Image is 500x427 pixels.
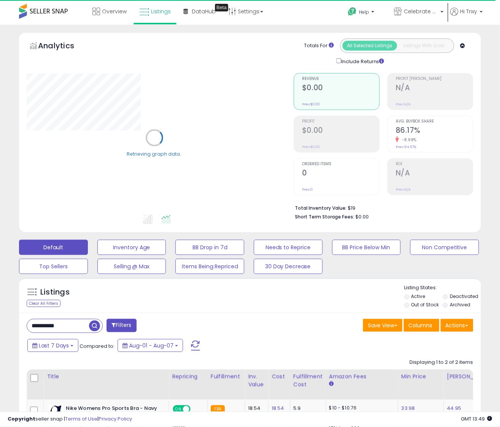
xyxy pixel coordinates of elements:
[460,8,478,15] span: Hi Trixy
[47,373,166,381] div: Title
[248,405,263,412] div: 18.54
[411,301,439,308] label: Out of Stock
[396,169,473,179] h2: N/A
[342,1,387,25] a: Help
[39,342,69,349] span: Last 7 Days
[8,416,35,423] strong: Copyright
[332,240,401,255] button: BB Price Below Min
[396,145,416,149] small: Prev: 94.67%
[302,77,379,81] span: Revenue
[363,319,403,332] button: Save View
[40,287,70,298] h5: Listings
[342,41,397,51] button: All Selected Listings
[410,240,479,255] button: Non Competitive
[272,405,284,413] a: 18.54
[396,83,473,94] h2: N/A
[127,151,182,158] div: Retrieving graph data..
[129,342,174,349] span: Aug-01 - Aug-07
[404,8,438,15] span: Celebrate Alive
[295,205,347,211] b: Total Inventory Value:
[411,293,425,300] label: Active
[99,416,132,423] a: Privacy Policy
[107,319,136,332] button: Filters
[302,119,379,124] span: Profit
[404,319,439,332] button: Columns
[461,416,492,423] span: 2025-08-15 13:49 GMT
[401,405,415,413] a: 33.98
[248,373,265,389] div: Inv. value
[396,162,473,166] span: ROI
[410,359,473,366] div: Displaying 1 to 2 of 2 items
[65,416,97,423] a: Terms of Use
[192,8,216,15] span: DataHub
[450,301,470,308] label: Archived
[302,83,379,94] h2: $0.00
[396,77,473,81] span: Profit [PERSON_NAME]
[302,126,379,136] h2: $0.00
[254,259,323,274] button: 30 Day Decrease
[331,57,393,65] div: Include Returns
[272,373,287,381] div: Cost
[293,405,320,412] div: 5.9
[97,240,166,255] button: Inventory Age
[254,240,323,255] button: Needs to Reprice
[174,406,183,413] span: ON
[293,373,323,389] div: Fulfillment Cost
[97,259,166,274] button: Selling @ Max
[447,405,462,413] a: 44.95
[447,373,492,381] div: [PERSON_NAME]
[347,7,357,16] i: Get Help
[102,8,127,15] span: Overview
[304,42,334,49] div: Totals For
[27,300,61,307] div: Clear All Filters
[151,8,171,15] span: Listings
[211,405,225,414] small: FBA
[302,187,313,192] small: Prev: 0
[49,405,64,421] img: 41Y8lXVfPuL._SL40_.jpg
[397,41,452,51] button: Listings With Cost
[172,373,204,381] div: Repricing
[399,137,417,143] small: -8.98%
[215,4,228,11] div: Tooltip anchor
[396,119,473,124] span: Avg. Buybox Share
[401,373,441,381] div: Min Price
[409,322,433,329] span: Columns
[118,339,183,352] button: Aug-01 - Aug-07
[302,162,379,166] span: Ordered Items
[396,126,473,136] h2: 86.17%
[175,259,244,274] button: Items Being Repriced
[189,406,202,413] span: OFF
[66,405,158,421] b: Nike Womens Pro Sports Bra - Navy Blue/White - Small
[19,240,88,255] button: Default
[302,169,379,179] h2: 0
[38,40,89,53] h5: Analytics
[19,259,88,274] button: Top Sellers
[329,405,392,412] div: $10 - $10.76
[80,343,115,350] span: Compared to:
[329,373,395,381] div: Amazon Fees
[396,187,411,192] small: Prev: N/A
[211,373,242,381] div: Fulfillment
[8,416,132,423] div: seller snap | |
[451,8,483,25] a: Hi Trixy
[359,9,369,15] span: Help
[295,203,468,212] li: $19
[27,339,78,352] button: Last 7 Days
[175,240,244,255] button: BB Drop in 7d
[302,102,320,107] small: Prev: $0.00
[295,213,354,220] b: Short Term Storage Fees:
[355,213,369,220] span: $0.00
[450,293,478,300] label: Deactivated
[441,319,473,332] button: Actions
[329,381,334,387] small: Amazon Fees.
[302,145,320,149] small: Prev: $0.00
[404,284,481,292] p: Listing States:
[396,102,411,107] small: Prev: N/A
